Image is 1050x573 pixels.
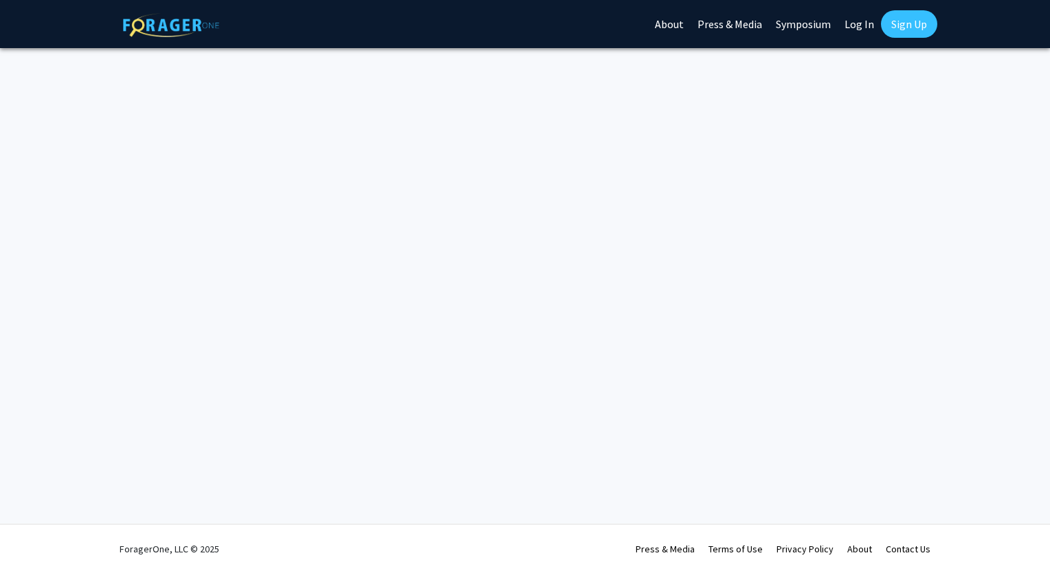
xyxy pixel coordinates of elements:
[847,543,872,555] a: About
[120,525,219,573] div: ForagerOne, LLC © 2025
[123,13,219,37] img: ForagerOne Logo
[636,543,695,555] a: Press & Media
[777,543,834,555] a: Privacy Policy
[881,10,937,38] a: Sign Up
[708,543,763,555] a: Terms of Use
[886,543,930,555] a: Contact Us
